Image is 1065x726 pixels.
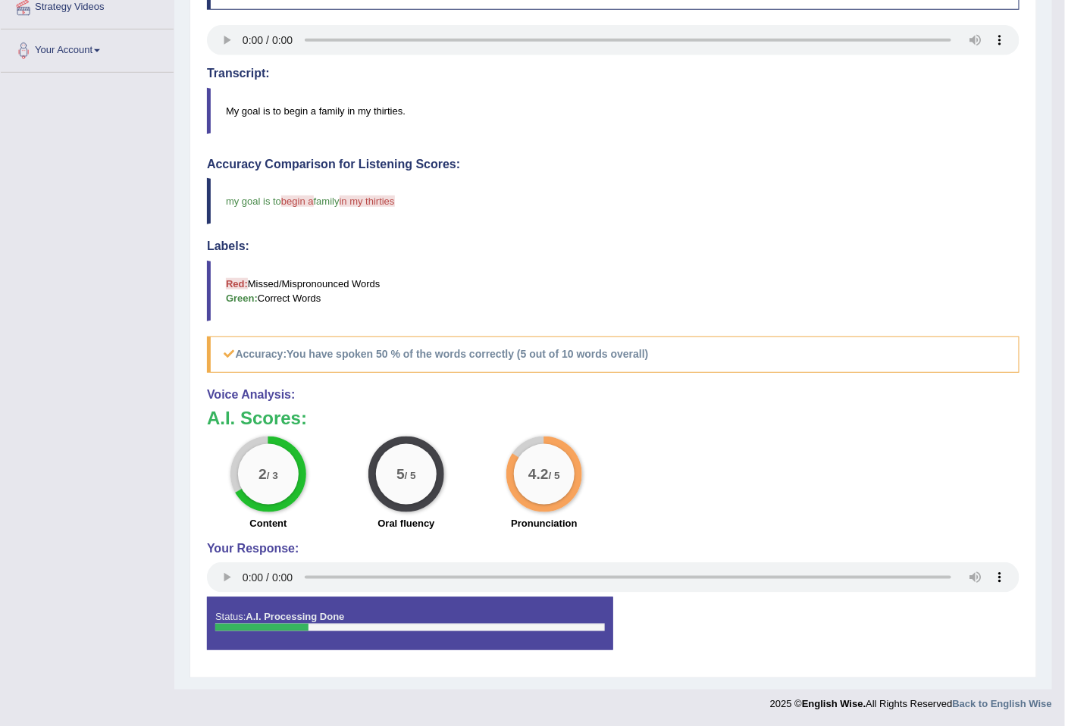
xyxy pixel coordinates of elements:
[281,196,314,207] span: begin a
[207,158,1020,171] h4: Accuracy Comparison for Listening Scores:
[802,699,866,710] strong: English Wise.
[258,465,267,482] big: 2
[396,465,405,482] big: 5
[511,516,577,530] label: Pronunciation
[287,348,648,360] b: You have spoken 50 % of the words correctly (5 out of 10 words overall)
[314,196,340,207] span: family
[770,690,1052,712] div: 2025 © All Rights Reserved
[377,516,434,530] label: Oral fluency
[207,542,1020,555] h4: Your Response:
[249,516,287,530] label: Content
[405,470,416,481] small: / 5
[226,293,258,304] b: Green:
[226,196,281,207] span: my goal is to
[207,261,1020,321] blockquote: Missed/Mispronounced Words Correct Words
[207,408,307,428] b: A.I. Scores:
[207,88,1020,134] blockquote: My goal is to begin a family in my thirties.
[207,336,1020,372] h5: Accuracy:
[207,239,1020,253] h4: Labels:
[207,67,1020,80] h4: Transcript:
[207,597,613,650] div: Status:
[246,611,344,622] strong: A.I. Processing Done
[207,388,1020,402] h4: Voice Analysis:
[1,30,174,67] a: Your Account
[549,470,560,481] small: / 5
[528,465,549,482] big: 4.2
[226,278,248,289] b: Red:
[340,196,395,207] span: in my thirties
[953,699,1052,710] a: Back to English Wise
[267,470,278,481] small: / 3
